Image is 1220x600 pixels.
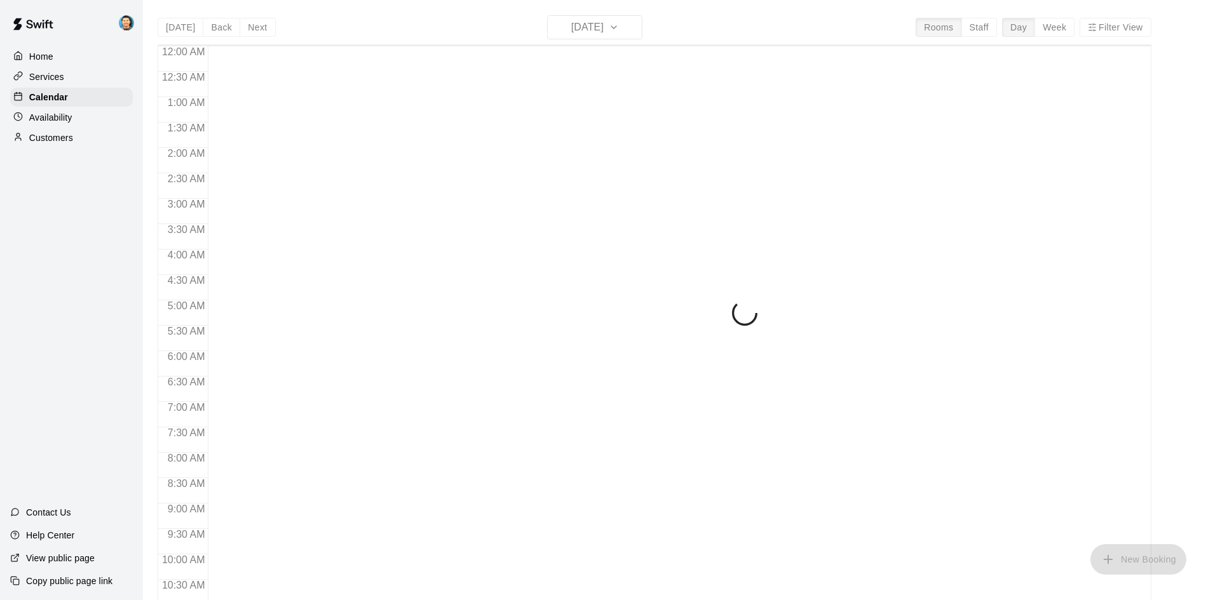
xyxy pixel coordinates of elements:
[165,250,208,260] span: 4:00 AM
[10,128,133,147] a: Customers
[159,72,208,83] span: 12:30 AM
[1090,553,1186,564] span: You don't have the permission to add bookings
[10,108,133,127] a: Availability
[26,529,74,542] p: Help Center
[165,478,208,489] span: 8:30 AM
[10,88,133,107] a: Calendar
[165,224,208,235] span: 3:30 AM
[165,300,208,311] span: 5:00 AM
[165,123,208,133] span: 1:30 AM
[10,47,133,66] a: Home
[116,10,143,36] div: Gonzo Gonzalez
[165,402,208,413] span: 7:00 AM
[10,67,133,86] a: Services
[159,580,208,590] span: 10:30 AM
[29,131,73,144] p: Customers
[165,97,208,108] span: 1:00 AM
[165,199,208,210] span: 3:00 AM
[29,50,53,63] p: Home
[159,554,208,565] span: 10:00 AM
[29,70,64,83] p: Services
[165,529,208,540] span: 9:30 AM
[165,148,208,159] span: 2:00 AM
[26,506,71,519] p: Contact Us
[165,377,208,387] span: 6:30 AM
[165,173,208,184] span: 2:30 AM
[159,46,208,57] span: 12:00 AM
[26,575,112,587] p: Copy public page link
[165,427,208,438] span: 7:30 AM
[165,275,208,286] span: 4:30 AM
[165,351,208,362] span: 6:00 AM
[29,91,68,103] p: Calendar
[165,503,208,514] span: 9:00 AM
[165,453,208,463] span: 8:00 AM
[29,111,72,124] p: Availability
[165,326,208,337] span: 5:30 AM
[119,15,134,30] img: Gonzo Gonzalez
[26,552,95,564] p: View public page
